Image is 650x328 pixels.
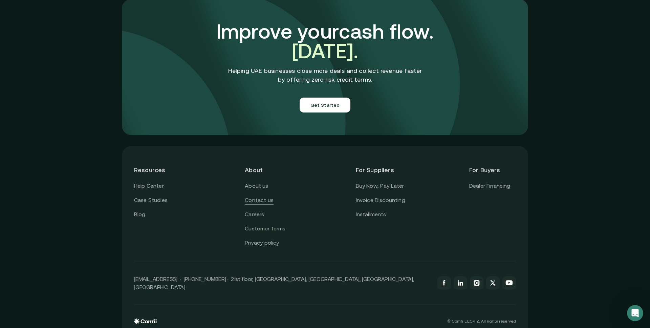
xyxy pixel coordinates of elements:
a: Blog [134,210,146,219]
header: Resources [134,158,181,182]
header: About [245,158,291,182]
header: For Buyers [469,158,516,182]
button: Get Started [300,98,351,112]
a: Buy Now, Pay Later [356,182,404,190]
a: Dealer Financing [469,182,511,190]
header: For Suppliers [356,158,405,182]
iframe: Intercom live chat [627,305,643,321]
a: Customer terms [245,224,285,233]
a: Installments [356,210,386,219]
span: [DATE]. [292,39,359,63]
a: About us [245,182,268,190]
a: Careers [245,210,264,219]
p: [EMAIL_ADDRESS] · [PHONE_NUMBER] · 21st floor, [GEOGRAPHIC_DATA], [GEOGRAPHIC_DATA], [GEOGRAPHIC_... [134,275,431,291]
a: Case Studies [134,196,168,205]
a: Privacy policy [245,239,279,247]
p: © Comfi L.L.C-FZ, All rights reserved [448,319,516,324]
img: comfi logo [134,319,157,324]
h3: Improve your cash flow. [181,22,469,61]
a: Contact us [245,196,274,205]
p: Helping UAE businesses close more deals and collect revenue faster by offering zero risk credit t... [228,66,422,84]
a: Help Center [134,182,164,190]
a: Invoice Discounting [356,196,405,205]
